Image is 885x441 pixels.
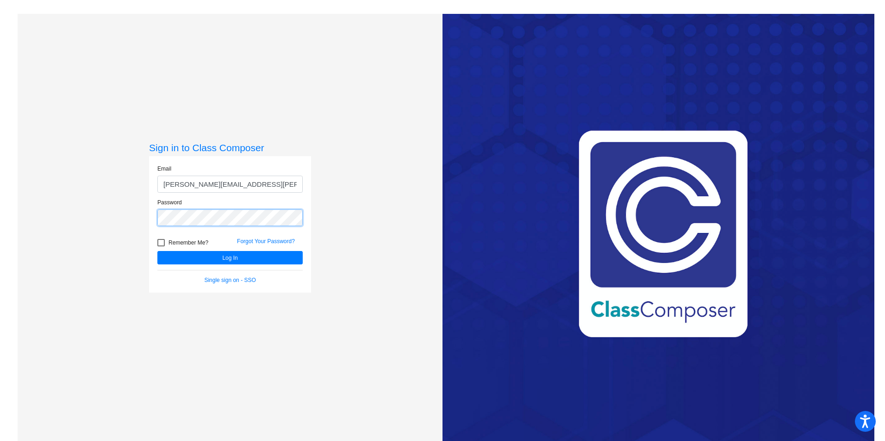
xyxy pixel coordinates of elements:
[204,277,256,283] a: Single sign on - SSO
[237,238,295,245] a: Forgot Your Password?
[168,237,208,248] span: Remember Me?
[149,142,311,153] h3: Sign in to Class Composer
[157,251,303,264] button: Log In
[157,198,182,207] label: Password
[157,165,171,173] label: Email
